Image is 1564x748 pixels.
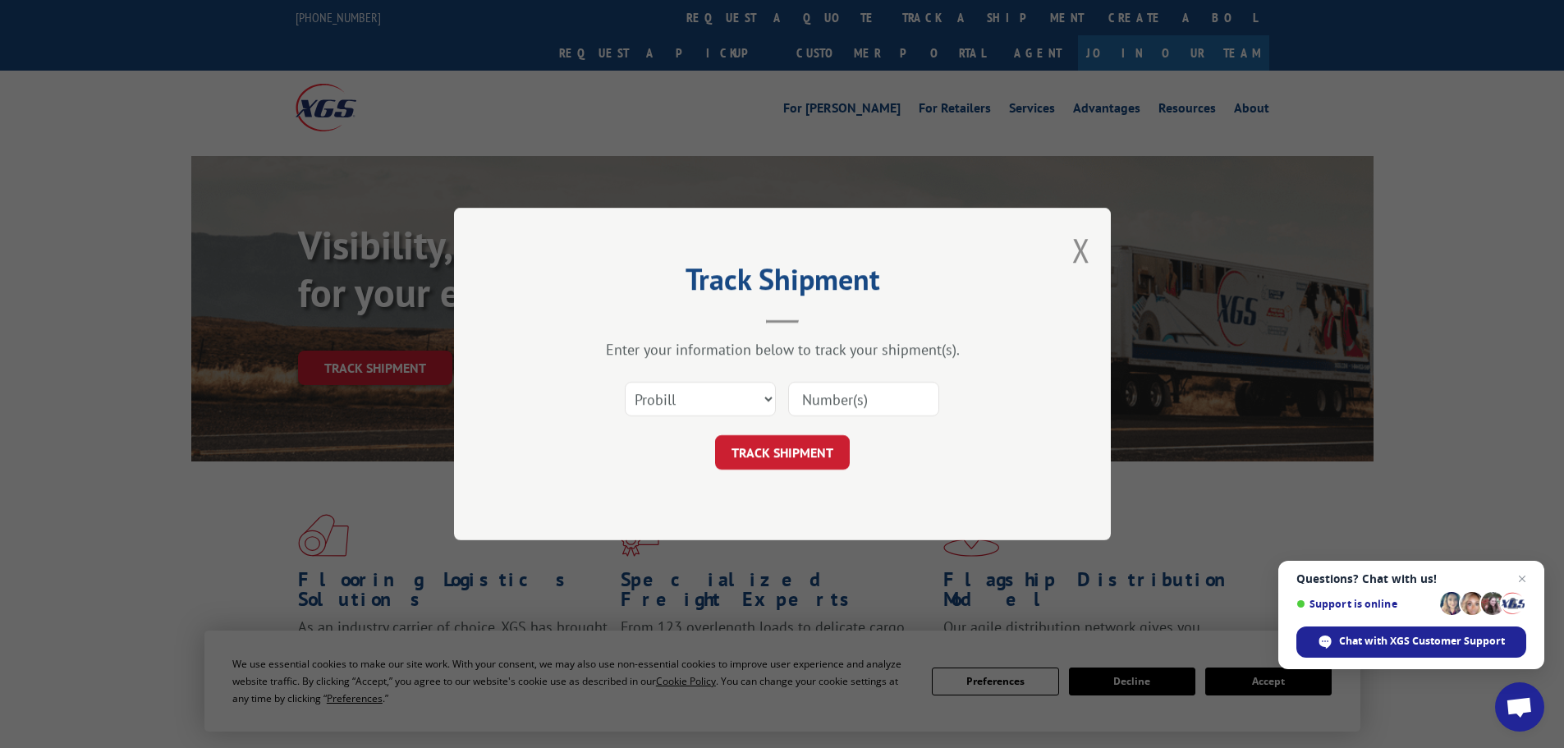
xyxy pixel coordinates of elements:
[1296,626,1526,658] div: Chat with XGS Customer Support
[1072,228,1090,272] button: Close modal
[1296,572,1526,585] span: Questions? Chat with us!
[536,340,1029,359] div: Enter your information below to track your shipment(s).
[536,268,1029,299] h2: Track Shipment
[1495,682,1544,732] div: Open chat
[788,382,939,416] input: Number(s)
[1296,598,1434,610] span: Support is online
[715,435,850,470] button: TRACK SHIPMENT
[1512,569,1532,589] span: Close chat
[1339,634,1505,649] span: Chat with XGS Customer Support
